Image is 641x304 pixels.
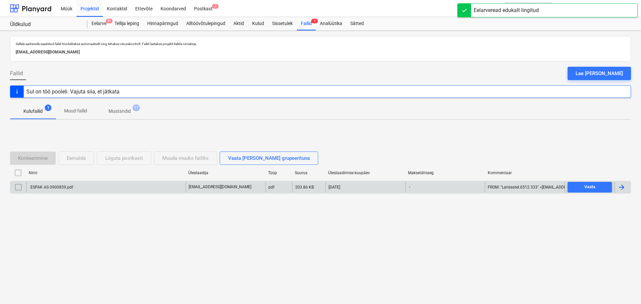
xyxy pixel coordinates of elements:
span: 17 [133,104,140,111]
a: Analüütika [316,17,346,30]
div: Vaata [584,183,595,191]
a: Tellija leping [111,17,143,30]
p: [EMAIL_ADDRESS][DOMAIN_NAME] [189,184,251,190]
div: 203.86 KB [295,185,314,190]
div: Üleslaadimise kuupäev [328,171,403,175]
span: 2 [212,4,219,9]
span: - [408,184,411,190]
div: ESPAK AS 0900859.pdf [29,185,73,190]
p: Sellele aadressile saadetud failid töödeldakse automaatselt ning tehakse viirusekontroll. Failid ... [16,42,625,46]
span: Failid [10,69,23,77]
span: 1 [311,19,318,23]
button: Lae [PERSON_NAME] [568,67,631,80]
p: Mustandid [109,108,131,115]
a: Sätted [346,17,368,30]
div: Failid [297,17,316,30]
p: Muud failid [64,107,87,114]
a: Kulud [248,17,268,30]
a: Hinnapäringud [143,17,182,30]
a: Failid1 [297,17,316,30]
div: Eelarveread edukalt lingitud [474,6,539,14]
div: Lae [PERSON_NAME] [576,69,623,78]
div: Maksetähtaeg [408,171,482,175]
a: Aktid [229,17,248,30]
div: Nimi [29,171,183,175]
iframe: Chat Widget [608,272,641,304]
div: Kommentaar [488,171,562,175]
div: Tüüp [268,171,289,175]
button: Vaata [PERSON_NAME] grupeerituna [220,151,318,165]
div: Vaata [PERSON_NAME] grupeerituna [228,154,310,163]
a: Sissetulek [268,17,297,30]
p: Kulufailid [23,108,43,115]
button: Vaata [568,182,612,193]
div: Suurus [295,171,323,175]
a: Alltöövõtulepingud [182,17,229,30]
div: Eelarve [87,17,111,30]
span: 1 [45,104,51,111]
div: Üldkulud [10,21,79,28]
span: 9+ [106,19,113,23]
p: [EMAIL_ADDRESS][DOMAIN_NAME] [16,49,625,56]
div: pdf [268,185,274,190]
div: Üleslaadija [188,171,263,175]
div: Sul on töö pooleli. Vajuta siia, et jätkata [26,88,120,95]
a: Eelarve9+ [87,17,111,30]
div: [DATE] [329,185,340,190]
